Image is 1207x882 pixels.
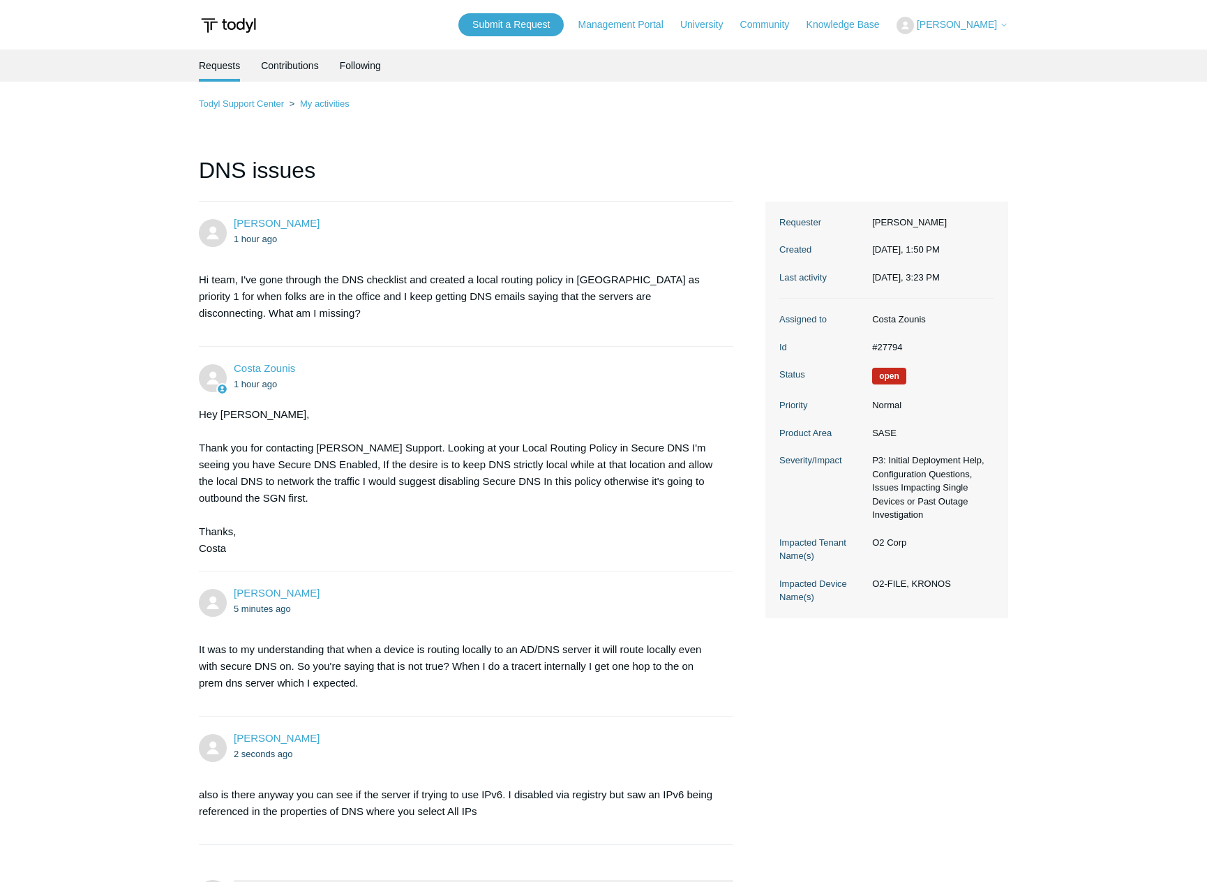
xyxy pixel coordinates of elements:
[779,426,865,440] dt: Product Area
[199,98,287,109] li: Todyl Support Center
[865,454,994,522] dd: P3: Initial Deployment Help, Configuration Questions, Issues Impacting Single Devices or Past Out...
[340,50,381,82] a: Following
[261,50,319,82] a: Contributions
[458,13,564,36] a: Submit a Request
[300,98,350,109] a: My activities
[865,313,994,327] dd: Costa Zounis
[779,368,865,382] dt: Status
[234,732,320,744] span: Andrew Stevens
[865,536,994,550] dd: O2 Corp
[779,341,865,354] dt: Id
[779,454,865,468] dt: Severity/Impact
[872,272,940,283] time: 08/29/2025, 15:23
[865,577,994,591] dd: O2-FILE, KRONOS
[199,50,240,82] li: Requests
[917,19,997,30] span: [PERSON_NAME]
[779,536,865,563] dt: Impacted Tenant Name(s)
[199,13,258,38] img: Todyl Support Center Help Center home page
[865,398,994,412] dd: Normal
[578,17,677,32] a: Management Portal
[234,217,320,229] span: Andrew Stevens
[865,341,994,354] dd: #27794
[234,379,277,389] time: 08/29/2025, 14:04
[199,271,719,322] p: Hi team, I've gone through the DNS checklist and created a local routing policy in [GEOGRAPHIC_DA...
[234,362,295,374] a: Costa Zounis
[897,17,1008,34] button: [PERSON_NAME]
[234,234,277,244] time: 08/29/2025, 13:50
[234,217,320,229] a: [PERSON_NAME]
[287,98,350,109] li: My activities
[234,732,320,744] a: [PERSON_NAME]
[779,271,865,285] dt: Last activity
[865,216,994,230] dd: [PERSON_NAME]
[680,17,737,32] a: University
[199,786,719,820] p: also is there anyway you can see if the server if trying to use IPv6. I disabled via registry but...
[199,641,719,692] p: It was to my understanding that when a device is routing locally to an AD/DNS server it will rout...
[779,313,865,327] dt: Assigned to
[872,368,906,384] span: We are working on a response for you
[199,406,719,557] div: Hey [PERSON_NAME], Thank you for contacting [PERSON_NAME] Support. Looking at your Local Routing ...
[865,426,994,440] dd: SASE
[199,154,733,202] h1: DNS issues
[779,398,865,412] dt: Priority
[872,244,940,255] time: 08/29/2025, 13:50
[234,587,320,599] span: Andrew Stevens
[779,216,865,230] dt: Requester
[807,17,894,32] a: Knowledge Base
[234,604,291,614] time: 08/29/2025, 15:18
[740,17,804,32] a: Community
[234,749,293,759] time: 08/29/2025, 15:23
[779,577,865,604] dt: Impacted Device Name(s)
[234,587,320,599] a: [PERSON_NAME]
[199,98,284,109] a: Todyl Support Center
[779,243,865,257] dt: Created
